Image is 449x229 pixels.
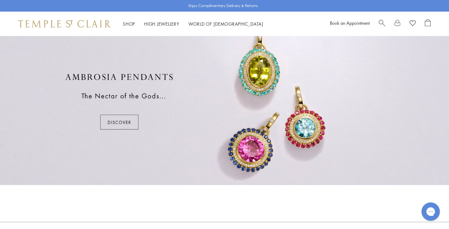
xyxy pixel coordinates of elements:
[410,19,416,28] a: View Wishlist
[425,19,431,28] a: Open Shopping Bag
[123,21,135,27] a: ShopShop
[18,20,111,27] img: Temple St. Clair
[188,3,258,9] p: Enjoy Complimentary Delivery & Returns
[330,20,370,26] a: Book an Appointment
[188,21,263,27] a: World of [DEMOGRAPHIC_DATA]World of [DEMOGRAPHIC_DATA]
[379,19,385,28] a: Search
[144,21,179,27] a: High JewelleryHigh Jewellery
[418,200,443,223] iframe: Gorgias live chat messenger
[123,20,263,28] nav: Main navigation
